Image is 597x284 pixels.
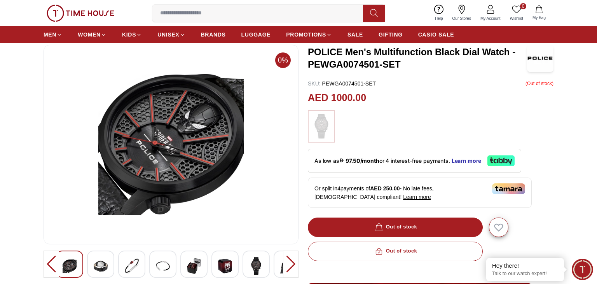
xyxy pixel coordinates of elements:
[280,257,294,275] img: POLICE Men's Multifunction Black Dial Watch - PEWGA0074501-SET
[187,257,201,275] img: POLICE Men's Multifunction Black Dial Watch - PEWGA0074501-SET
[520,3,526,9] span: 0
[201,28,226,42] a: BRANDS
[156,257,170,275] img: POLICE Men's Multifunction Black Dial Watch - PEWGA0074501-SET
[286,31,326,38] span: PROMOTIONS
[505,3,528,23] a: 0Wishlist
[347,31,363,38] span: SALE
[525,80,553,87] p: ( Out of stock )
[241,28,271,42] a: LUGGAGE
[47,5,114,22] img: ...
[432,16,446,21] span: Help
[50,51,292,238] img: POLICE Men's Multifunction Black Dial Watch - PEWGA0074501-SET
[94,257,108,275] img: POLICE Men's Multifunction Black Dial Watch - PEWGA0074501-SET
[44,31,56,38] span: MEN
[529,15,549,21] span: My Bag
[379,28,403,42] a: GIFTING
[492,183,525,194] img: Tamara
[572,259,593,280] div: Chat Widget
[492,262,558,270] div: Hey there!
[122,28,142,42] a: KIDS
[218,257,232,275] img: POLICE Men's Multifunction Black Dial Watch - PEWGA0074501-SET
[241,31,271,38] span: LUGGAGE
[418,31,454,38] span: CASIO SALE
[275,52,291,68] span: 0%
[312,114,331,139] img: ...
[492,270,558,277] p: Talk to our watch expert!
[347,28,363,42] a: SALE
[249,257,263,275] img: POLICE Men's Multifunction Black Dial Watch - PEWGA0074501-SET
[308,46,527,71] h3: POLICE Men's Multifunction Black Dial Watch - PEWGA0074501-SET
[430,3,448,23] a: Help
[527,45,553,72] img: POLICE Men's Multifunction Black Dial Watch - PEWGA0074501-SET
[201,31,226,38] span: BRANDS
[448,3,476,23] a: Our Stores
[286,28,332,42] a: PROMOTIONS
[370,185,400,192] span: AED 250.00
[78,28,106,42] a: WOMEN
[477,16,504,21] span: My Account
[507,16,526,21] span: Wishlist
[308,80,321,87] span: SKU :
[308,91,366,105] h2: AED 1000.00
[528,4,550,22] button: My Bag
[403,194,431,200] span: Learn more
[125,257,139,275] img: POLICE Men's Multifunction Black Dial Watch - PEWGA0074501-SET
[78,31,101,38] span: WOMEN
[63,257,77,275] img: POLICE Men's Multifunction Black Dial Watch - PEWGA0074501-SET
[157,31,179,38] span: UNISEX
[308,80,376,87] p: PEWGA0074501-SET
[449,16,474,21] span: Our Stores
[418,28,454,42] a: CASIO SALE
[122,31,136,38] span: KIDS
[157,28,185,42] a: UNISEX
[308,178,532,208] div: Or split in 4 payments of - No late fees, [DEMOGRAPHIC_DATA] compliant!
[44,28,62,42] a: MEN
[379,31,403,38] span: GIFTING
